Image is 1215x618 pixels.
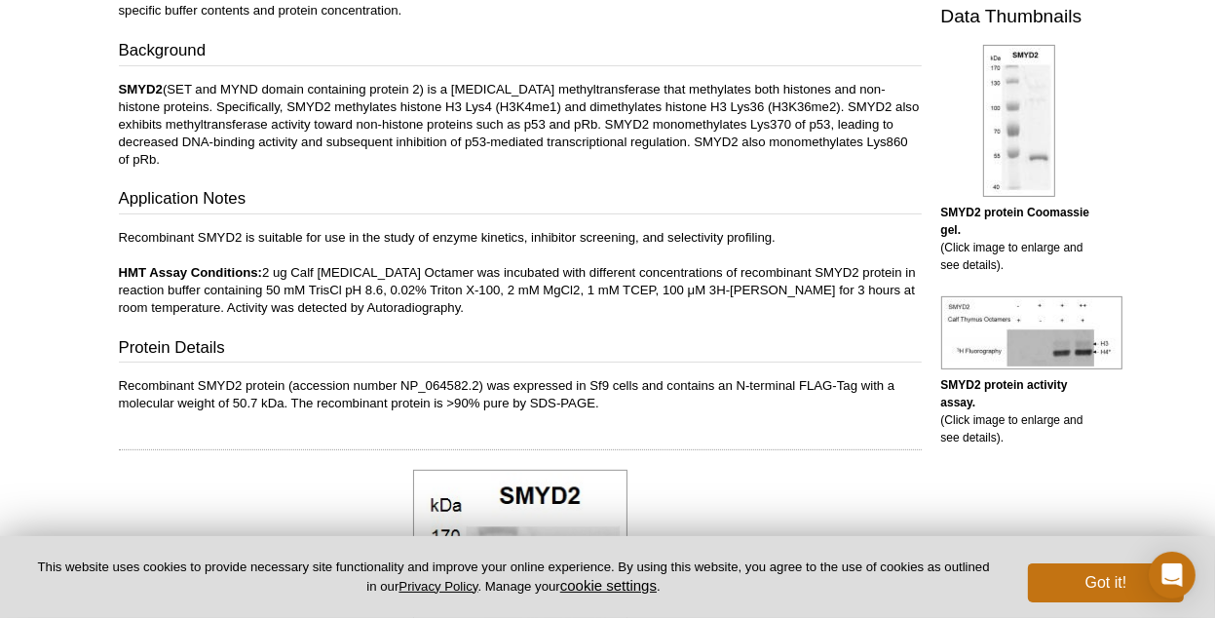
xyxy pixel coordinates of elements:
strong: HMT Assay Conditions: [119,265,263,280]
p: Recombinant SMYD2 is suitable for use in the study of enzyme kinetics, inhibitor screening, and s... [119,229,922,317]
a: Privacy Policy [399,579,477,594]
p: (Click image to enlarge and see details). [941,204,1097,274]
p: Recombinant SMYD2 protein (accession number NP_064582.2) was expressed in Sf9 cells and contains ... [119,377,922,412]
h2: Data Thumbnails [941,8,1097,25]
p: (Click image to enlarge and see details). [941,376,1097,446]
b: SMYD2 protein Coomassie gel. [941,206,1090,237]
h3: Protein Details [119,336,922,364]
h3: Application Notes [119,187,922,214]
p: This website uses cookies to provide necessary site functionality and improve your online experie... [31,559,996,596]
button: cookie settings [560,577,657,594]
h3: Background [119,39,922,66]
b: SMYD2 protein activity assay. [941,378,1068,409]
button: Got it! [1028,563,1184,602]
p: (SET and MYND domain containing protein 2) is a [MEDICAL_DATA] methyltransferase that methylates ... [119,81,922,169]
strong: SMYD2 [119,82,163,97]
div: Open Intercom Messenger [1149,552,1196,599]
img: SMYD2 protein activity assay [941,296,1122,369]
img: SMYD2 protein Coomassie gel [983,45,1055,197]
